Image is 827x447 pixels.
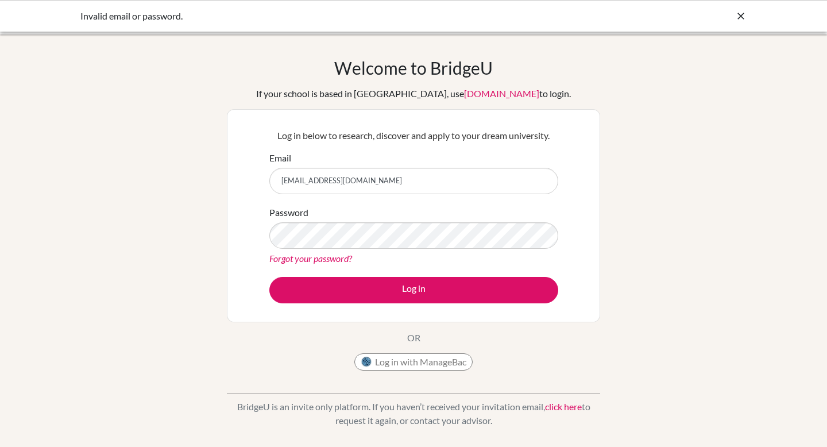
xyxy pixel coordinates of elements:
p: BridgeU is an invite only platform. If you haven’t received your invitation email, to request it ... [227,400,600,427]
a: click here [545,401,582,412]
div: Invalid email or password. [80,9,574,23]
button: Log in [269,277,558,303]
button: Log in with ManageBac [354,353,473,371]
p: OR [407,331,420,345]
label: Email [269,151,291,165]
label: Password [269,206,308,219]
h1: Welcome to BridgeU [334,57,493,78]
div: If your school is based in [GEOGRAPHIC_DATA], use to login. [256,87,571,101]
a: [DOMAIN_NAME] [464,88,539,99]
a: Forgot your password? [269,253,352,264]
p: Log in below to research, discover and apply to your dream university. [269,129,558,142]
